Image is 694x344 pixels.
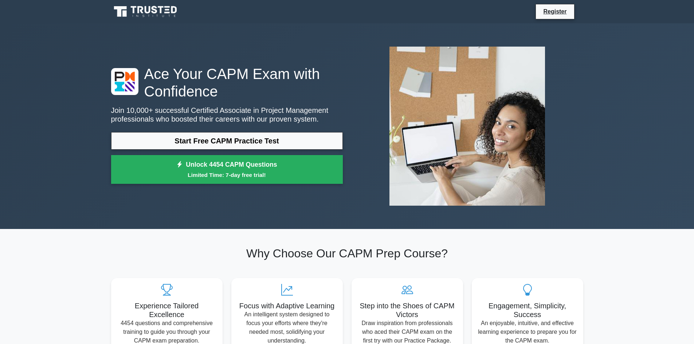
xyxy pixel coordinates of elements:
[117,301,217,319] h5: Experience Tailored Excellence
[237,301,337,310] h5: Focus with Adaptive Learning
[111,106,343,123] p: Join 10,000+ successful Certified Associate in Project Management professionals who boosted their...
[120,171,334,179] small: Limited Time: 7-day free trial!
[357,301,457,319] h5: Step into the Shoes of CAPM Victors
[478,301,577,319] h5: Engagement, Simplicity, Success
[111,246,583,260] h2: Why Choose Our CAPM Prep Course?
[111,155,343,184] a: Unlock 4454 CAPM QuestionsLimited Time: 7-day free trial!
[111,132,343,150] a: Start Free CAPM Practice Test
[111,65,343,100] h1: Ace Your CAPM Exam with Confidence
[539,7,571,16] a: Register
